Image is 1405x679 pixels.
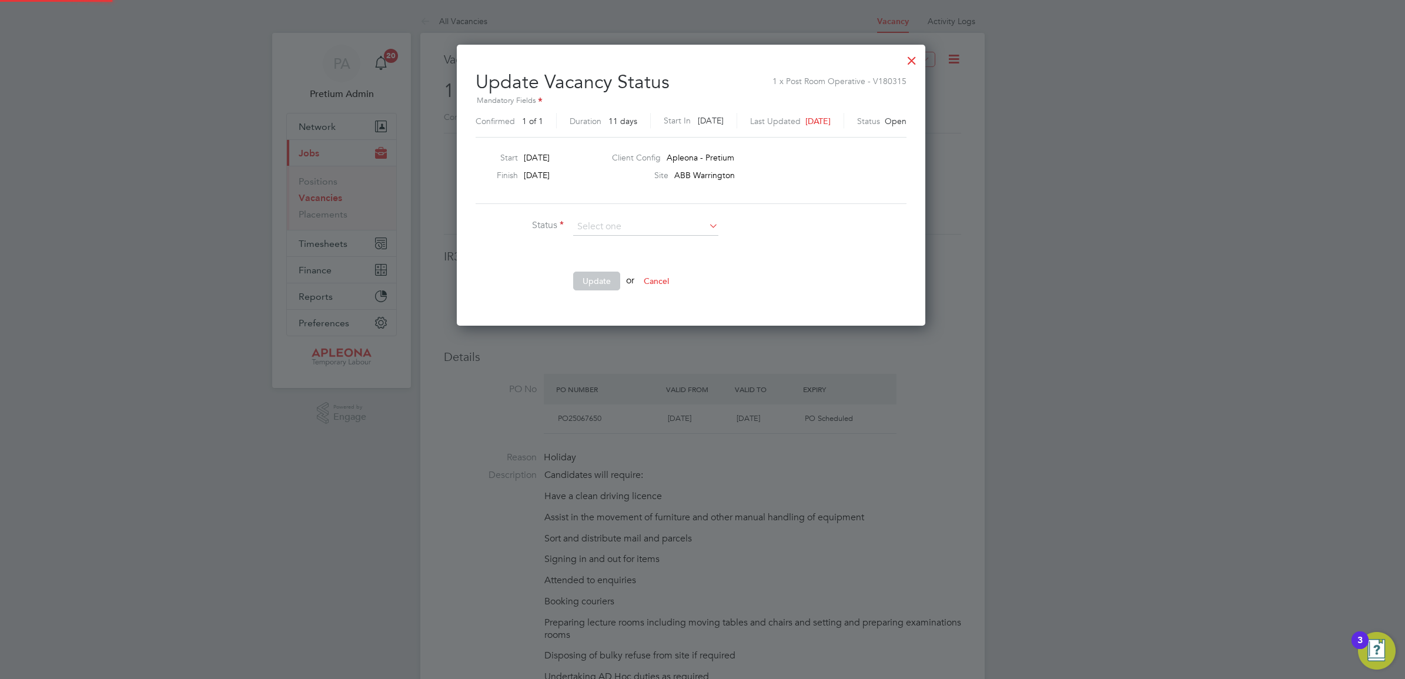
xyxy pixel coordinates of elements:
span: [DATE] [524,170,550,180]
span: 11 days [608,116,637,126]
span: [DATE] [524,152,550,163]
span: [DATE] [698,115,724,126]
span: ABB Warrington [674,170,735,180]
label: Confirmed [476,116,515,126]
div: Mandatory Fields [476,95,906,108]
label: Status [857,116,880,126]
button: Update [573,272,620,290]
button: Open Resource Center, 3 new notifications [1358,632,1396,670]
label: Status [476,219,564,232]
label: Finish [471,170,518,180]
label: Site [612,170,668,180]
label: Last Updated [750,116,801,126]
span: Open [885,116,906,126]
div: 3 [1357,640,1363,655]
label: Client Config [612,152,661,163]
span: 1 x Post Room Operative - V180315 [772,70,906,86]
label: Start In [664,113,691,128]
span: 1 of 1 [522,116,543,126]
li: or [476,272,828,302]
span: Apleona - Pretium [667,152,734,163]
span: [DATE] [805,116,831,126]
label: Duration [570,116,601,126]
h2: Update Vacancy Status [476,61,906,132]
input: Select one [573,218,718,236]
label: Start [471,152,518,163]
button: Cancel [634,272,678,290]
